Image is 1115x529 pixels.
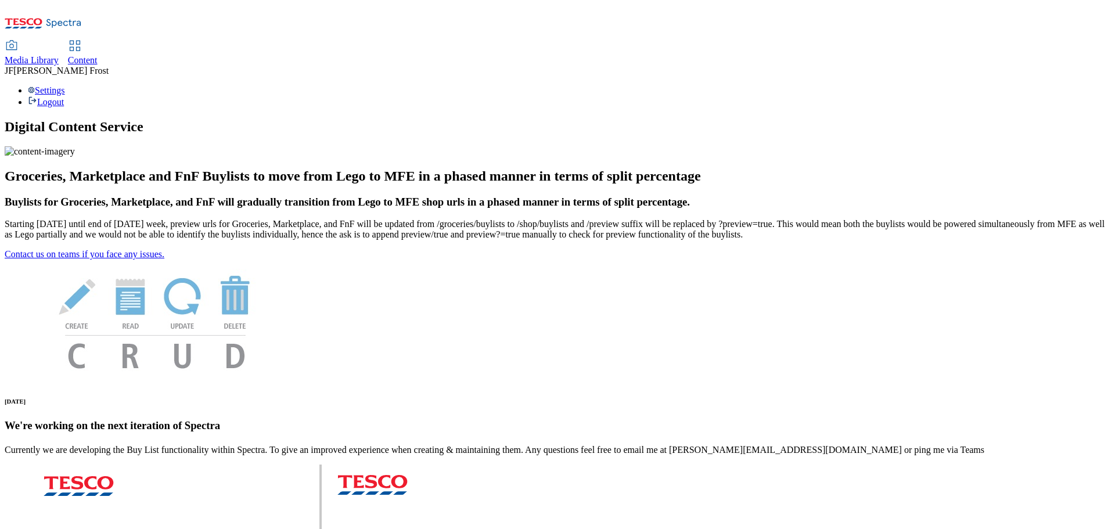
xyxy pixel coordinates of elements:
p: Currently we are developing the Buy List functionality within Spectra. To give an improved experi... [5,445,1110,455]
h1: Digital Content Service [5,119,1110,135]
span: [PERSON_NAME] Frost [13,66,109,75]
a: Content [68,41,98,66]
a: Logout [28,97,64,107]
a: Media Library [5,41,59,66]
a: Settings [28,85,65,95]
span: Media Library [5,55,59,65]
span: Content [68,55,98,65]
h3: We're working on the next iteration of Spectra [5,419,1110,432]
img: News Image [5,260,307,381]
h3: Buylists for Groceries, Marketplace, and FnF will gradually transition from Lego to MFE shop urls... [5,196,1110,208]
a: Contact us on teams if you face any issues. [5,249,164,259]
p: Starting [DATE] until end of [DATE] week, preview urls for Groceries, Marketplace, and FnF will b... [5,219,1110,240]
h2: Groceries, Marketplace and FnF Buylists to move from Lego to MFE in a phased manner in terms of s... [5,168,1110,184]
h6: [DATE] [5,398,1110,405]
span: JF [5,66,13,75]
img: content-imagery [5,146,75,157]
